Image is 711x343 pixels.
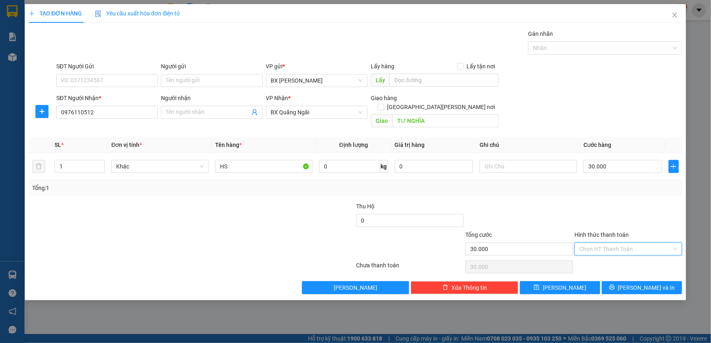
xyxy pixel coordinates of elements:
[451,283,487,292] span: Xóa Thông tin
[161,62,262,71] div: Người gửi
[79,8,98,16] span: Nhận:
[79,26,145,38] div: 0976110512
[442,284,448,291] span: delete
[79,7,145,26] div: BX Quãng Ngãi
[55,142,61,148] span: SL
[464,62,499,71] span: Lấy tận nơi
[583,142,611,148] span: Cước hàng
[7,7,73,26] div: BX [PERSON_NAME]
[384,103,499,111] span: [GEOGRAPHIC_DATA][PERSON_NAME] nơi
[271,106,363,118] span: BX Quãng Ngãi
[35,105,48,118] button: plus
[392,114,499,127] input: Dọc đường
[339,142,368,148] span: Định lượng
[356,203,374,210] span: Thu Hộ
[480,160,577,173] input: Ghi Chú
[29,10,82,17] span: TẠO ĐƠN HÀNG
[476,137,580,153] th: Ghi chú
[56,62,158,71] div: SĐT Người Gửi
[371,74,390,87] span: Lấy
[669,163,678,170] span: plus
[371,95,397,101] span: Giao hàng
[7,26,73,38] div: 0935623399
[271,74,363,87] span: BX Phạm Văn Đồng
[79,38,115,66] span: TƯ NGHĨA
[36,108,48,115] span: plus
[528,31,553,37] label: Gán nhãn
[395,142,425,148] span: Giá trị hàng
[669,160,679,173] button: plus
[380,160,388,173] span: kg
[534,284,539,291] span: save
[356,261,465,275] div: Chưa thanh toán
[371,63,394,70] span: Lấy hàng
[266,62,368,71] div: VP gửi
[111,142,142,148] span: Đơn vị tính
[95,11,101,17] img: icon
[371,114,392,127] span: Giao
[251,109,258,116] span: user-add
[56,94,158,103] div: SĐT Người Nhận
[116,160,204,173] span: Khác
[465,232,492,238] span: Tổng cước
[266,95,288,101] span: VP Nhận
[79,42,90,51] span: DĐ:
[663,4,686,27] button: Close
[215,160,313,173] input: VD: Bàn, Ghế
[334,283,377,292] span: [PERSON_NAME]
[7,8,20,16] span: Gửi:
[543,283,586,292] span: [PERSON_NAME]
[302,281,409,294] button: [PERSON_NAME]
[390,74,499,87] input: Dọc đường
[215,142,242,148] span: Tên hàng
[575,232,629,238] label: Hình thức thanh toán
[95,10,180,17] span: Yêu cầu xuất hóa đơn điện tử
[520,281,600,294] button: save[PERSON_NAME]
[32,184,275,192] div: Tổng: 1
[29,11,35,16] span: plus
[671,12,678,18] span: close
[161,94,262,103] div: Người nhận
[32,160,45,173] button: delete
[395,160,473,173] input: 0
[411,281,518,294] button: deleteXóa Thông tin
